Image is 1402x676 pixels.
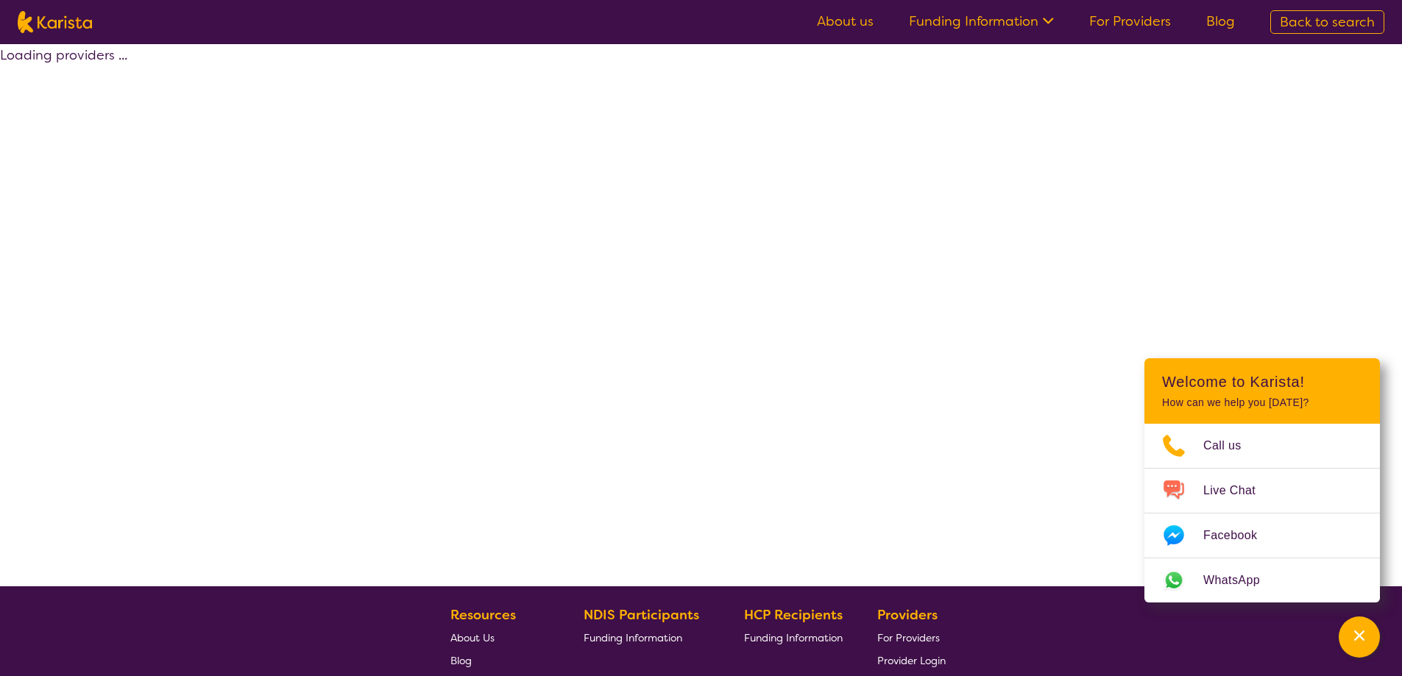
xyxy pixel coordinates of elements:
[584,606,699,624] b: NDIS Participants
[1144,424,1380,602] ul: Choose channel
[1144,358,1380,602] div: Channel Menu
[584,626,710,649] a: Funding Information
[877,631,940,644] span: For Providers
[1280,13,1375,31] span: Back to search
[817,13,874,30] a: About us
[18,11,92,33] img: Karista logo
[909,13,1054,30] a: Funding Information
[1162,396,1362,409] p: How can we help you [DATE]?
[744,606,843,624] b: HCP Recipients
[1206,13,1235,30] a: Blog
[744,631,843,644] span: Funding Information
[450,631,495,644] span: About Us
[450,649,549,672] a: Blog
[584,631,682,644] span: Funding Information
[877,654,946,667] span: Provider Login
[1203,569,1278,591] span: WhatsApp
[877,626,946,649] a: For Providers
[1089,13,1171,30] a: For Providers
[1144,558,1380,602] a: Web link opens in a new tab.
[450,606,516,624] b: Resources
[1270,10,1384,34] a: Back to search
[450,626,549,649] a: About Us
[1339,616,1380,658] button: Channel Menu
[450,654,472,667] span: Blog
[1203,524,1275,547] span: Facebook
[877,606,938,624] b: Providers
[1203,435,1259,457] span: Call us
[877,649,946,672] a: Provider Login
[744,626,843,649] a: Funding Information
[1162,373,1362,391] h2: Welcome to Karista!
[1203,480,1273,502] span: Live Chat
